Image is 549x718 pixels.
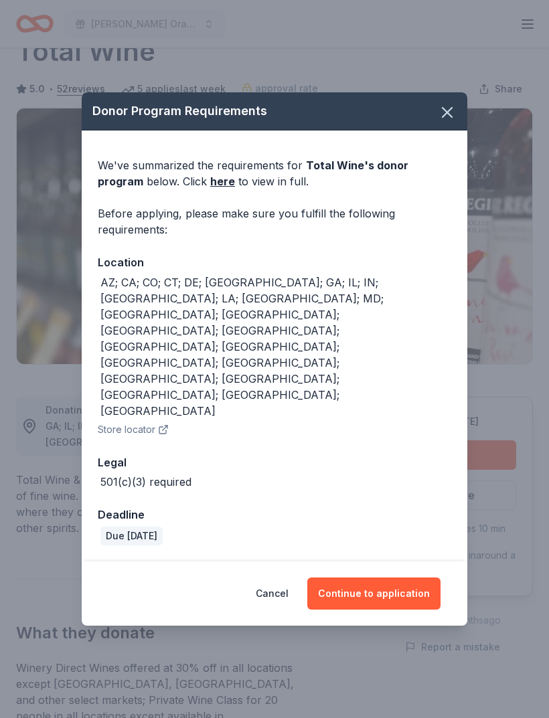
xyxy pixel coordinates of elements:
[98,422,169,438] button: Store locator
[307,577,441,610] button: Continue to application
[82,92,467,130] div: Donor Program Requirements
[98,157,451,189] div: We've summarized the requirements for below. Click to view in full.
[256,577,289,610] button: Cancel
[98,506,451,523] div: Deadline
[100,274,451,419] div: AZ; CA; CO; CT; DE; [GEOGRAPHIC_DATA]; GA; IL; IN; [GEOGRAPHIC_DATA]; LA; [GEOGRAPHIC_DATA]; MD; ...
[98,254,451,271] div: Location
[98,454,451,471] div: Legal
[100,527,163,545] div: Due [DATE]
[100,474,191,490] div: 501(c)(3) required
[210,173,235,189] a: here
[98,205,451,238] div: Before applying, please make sure you fulfill the following requirements:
